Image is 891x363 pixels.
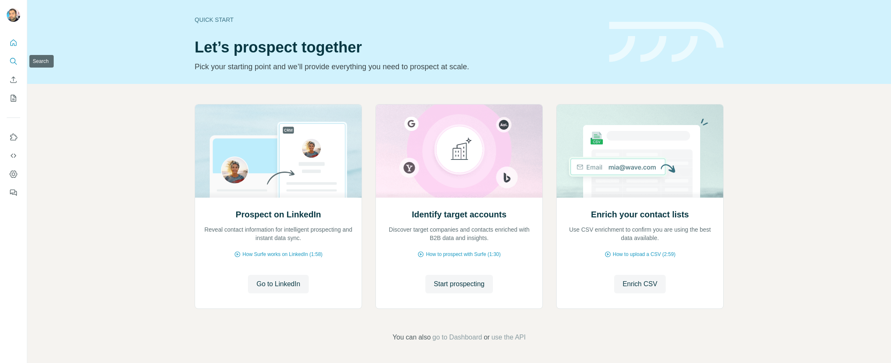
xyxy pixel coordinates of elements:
[556,104,724,198] img: Enrich your contact lists
[393,332,431,342] span: You can also
[609,22,724,63] img: banner
[7,130,20,145] button: Use Surfe on LinkedIn
[7,8,20,22] img: Avatar
[591,209,689,220] h2: Enrich your contact lists
[613,251,675,258] span: How to upload a CSV (2:59)
[7,148,20,163] button: Use Surfe API
[623,279,657,289] span: Enrich CSV
[491,332,526,342] button: use the API
[7,35,20,50] button: Quick start
[425,275,493,293] button: Start prospecting
[195,16,599,24] div: Quick start
[384,225,534,242] p: Discover target companies and contacts enriched with B2B data and insights.
[484,332,490,342] span: or
[242,251,323,258] span: How Surfe works on LinkedIn (1:58)
[434,279,485,289] span: Start prospecting
[375,104,543,198] img: Identify target accounts
[236,209,321,220] h2: Prospect on LinkedIn
[195,39,599,56] h1: Let’s prospect together
[7,185,20,200] button: Feedback
[426,251,500,258] span: How to prospect with Surfe (1:30)
[195,61,599,73] p: Pick your starting point and we’ll provide everything you need to prospect at scale.
[565,225,715,242] p: Use CSV enrichment to confirm you are using the best data available.
[7,91,20,106] button: My lists
[248,275,308,293] button: Go to LinkedIn
[614,275,666,293] button: Enrich CSV
[412,209,507,220] h2: Identify target accounts
[195,104,362,198] img: Prospect on LinkedIn
[203,225,353,242] p: Reveal contact information for intelligent prospecting and instant data sync.
[7,54,20,69] button: Search
[432,332,482,342] button: go to Dashboard
[7,72,20,87] button: Enrich CSV
[7,167,20,182] button: Dashboard
[256,279,300,289] span: Go to LinkedIn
